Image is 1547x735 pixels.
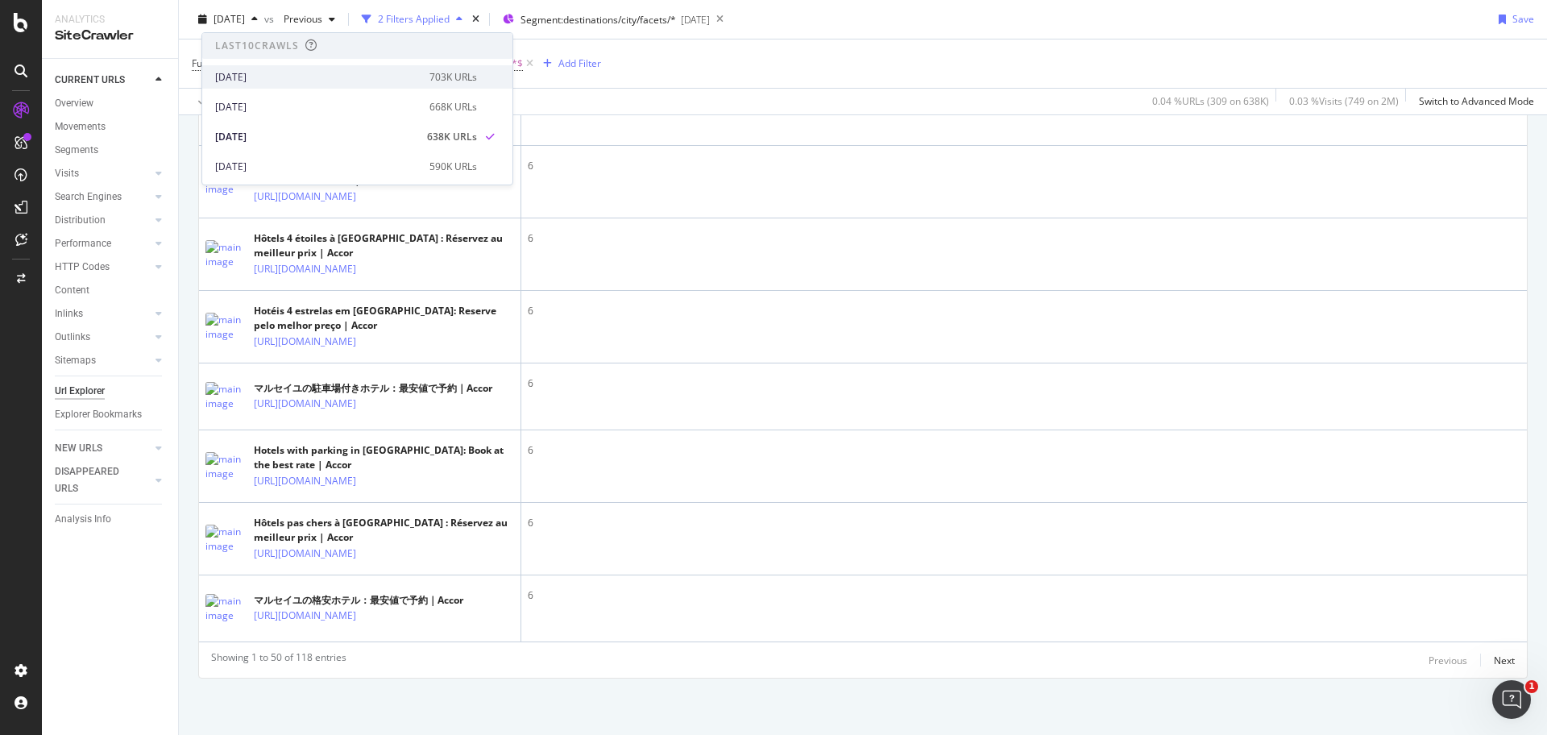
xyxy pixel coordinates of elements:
[254,608,356,624] a: [URL][DOMAIN_NAME]
[215,100,420,114] div: [DATE]
[55,463,136,497] div: DISAPPEARED URLS
[55,212,151,229] a: Distribution
[55,440,151,457] a: NEW URLS
[55,118,167,135] a: Movements
[205,240,246,269] img: main image
[55,383,167,400] a: Url Explorer
[55,406,142,423] div: Explorer Bookmarks
[55,259,151,276] a: HTTP Codes
[55,212,106,229] div: Distribution
[1152,94,1269,108] div: 0.04 % URLs ( 309 on 638K )
[55,329,90,346] div: Outlinks
[429,160,477,174] div: 590K URLs
[254,334,356,350] a: [URL][DOMAIN_NAME]
[1525,680,1538,693] span: 1
[192,56,227,70] span: Full URL
[254,189,356,205] a: [URL][DOMAIN_NAME]
[277,6,342,32] button: Previous
[1494,654,1515,667] div: Next
[205,594,246,623] img: main image
[1429,650,1467,670] button: Previous
[469,11,483,27] div: times
[528,304,1520,318] div: 6
[211,650,346,670] div: Showing 1 to 50 of 118 entries
[215,160,420,174] div: [DATE]
[1419,94,1534,108] div: Switch to Advanced Mode
[254,546,356,562] a: [URL][DOMAIN_NAME]
[378,12,450,26] div: 2 Filters Applied
[55,383,105,400] div: Url Explorer
[55,305,151,322] a: Inlinks
[254,473,356,489] a: [URL][DOMAIN_NAME]
[205,382,246,411] img: main image
[55,282,167,299] a: Content
[215,130,417,144] div: [DATE]
[1512,12,1534,26] div: Save
[55,282,89,299] div: Content
[558,56,601,70] div: Add Filter
[1492,680,1531,719] iframe: Intercom live chat
[55,235,111,252] div: Performance
[55,235,151,252] a: Performance
[205,452,246,481] img: main image
[214,12,245,26] span: 2025 Jul. 25th
[429,100,477,114] div: 668K URLs
[215,39,299,52] div: Last 10 Crawls
[254,443,514,472] div: Hotels with parking in [GEOGRAPHIC_DATA]: Book at the best rate | Accor
[521,13,676,27] span: Segment: destinations/city/facets/*
[1429,654,1467,667] div: Previous
[254,304,514,333] div: Hotéis 4 estrelas em [GEOGRAPHIC_DATA]: Reserve pelo melhor preço | Accor
[1492,6,1534,32] button: Save
[429,70,477,85] div: 703K URLs
[205,525,246,554] img: main image
[55,329,151,346] a: Outlinks
[1494,650,1515,670] button: Next
[528,231,1520,246] div: 6
[496,6,710,32] button: Segment:destinations/city/facets/*[DATE]
[55,259,110,276] div: HTTP Codes
[55,13,165,27] div: Analytics
[528,159,1520,173] div: 6
[55,511,111,528] div: Analysis Info
[55,352,96,369] div: Sitemaps
[681,13,710,27] div: [DATE]
[55,352,151,369] a: Sitemaps
[427,130,477,144] div: 638K URLs
[55,305,83,322] div: Inlinks
[55,142,167,159] a: Segments
[55,118,106,135] div: Movements
[192,89,238,114] button: Apply
[254,261,356,277] a: [URL][DOMAIN_NAME]
[355,6,469,32] button: 2 Filters Applied
[528,376,1520,391] div: 6
[55,406,167,423] a: Explorer Bookmarks
[55,165,79,182] div: Visits
[55,95,93,112] div: Overview
[1289,94,1399,108] div: 0.03 % Visits ( 749 on 2M )
[55,189,151,206] a: Search Engines
[55,440,102,457] div: NEW URLS
[1412,89,1534,114] button: Switch to Advanced Mode
[254,593,463,608] div: マルセイユの格安ホテル：最安値で予約｜Accor
[254,516,514,545] div: Hôtels pas chers à [GEOGRAPHIC_DATA] : Réservez au meilleur prix | Accor
[254,381,492,396] div: マルセイユの駐車場付きホテル：最安値で予約｜Accor
[55,27,165,45] div: SiteCrawler
[192,6,264,32] button: [DATE]
[55,95,167,112] a: Overview
[205,313,246,342] img: main image
[55,72,125,89] div: CURRENT URLS
[55,142,98,159] div: Segments
[528,516,1520,530] div: 6
[254,396,356,412] a: [URL][DOMAIN_NAME]
[264,12,277,26] span: vs
[55,72,151,89] a: CURRENT URLS
[215,70,420,85] div: [DATE]
[528,443,1520,458] div: 6
[254,231,514,260] div: Hôtels 4 étoiles à [GEOGRAPHIC_DATA] : Réservez au meilleur prix | Accor
[55,165,151,182] a: Visits
[528,588,1520,603] div: 6
[277,12,322,26] span: Previous
[55,463,151,497] a: DISAPPEARED URLS
[55,511,167,528] a: Analysis Info
[55,189,122,206] div: Search Engines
